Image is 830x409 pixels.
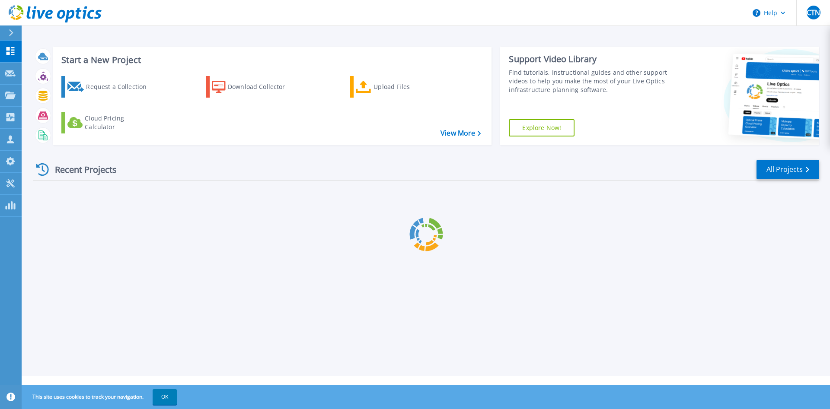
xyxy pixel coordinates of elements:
h3: Start a New Project [61,55,481,65]
a: View More [441,129,481,137]
div: Upload Files [373,78,443,95]
div: Find tutorials, instructional guides and other support videos to help you make the most of your L... [509,68,671,94]
a: Cloud Pricing Calculator [61,112,158,133]
a: Upload Files [350,76,446,98]
div: Request a Collection [86,78,155,95]
div: Support Video Library [509,54,671,65]
a: Request a Collection [61,76,158,98]
div: Cloud Pricing Calculator [85,114,154,131]
div: Download Collector [228,78,297,95]
span: This site uses cookies to track your navigation. [24,389,177,405]
a: Download Collector [206,76,302,98]
a: Explore Now! [509,119,575,136]
div: Recent Projects [33,159,128,180]
button: OK [153,389,177,405]
span: CTN [807,9,820,16]
a: All Projects [757,160,819,179]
